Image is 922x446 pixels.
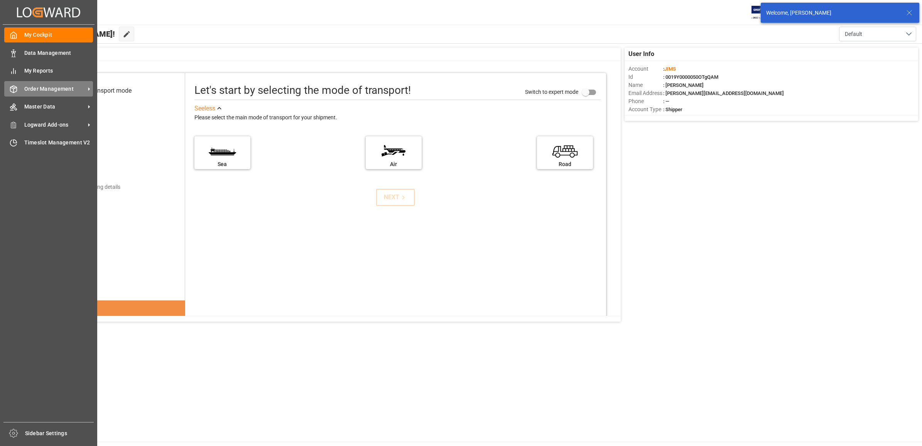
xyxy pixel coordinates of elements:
a: Timeslot Management V2 [4,135,93,150]
span: Master Data [24,103,85,111]
span: Default [845,30,862,38]
div: Welcome, [PERSON_NAME] [766,9,899,17]
span: Phone [628,97,663,105]
span: : [PERSON_NAME][EMAIL_ADDRESS][DOMAIN_NAME] [663,90,784,96]
span: Account [628,65,663,73]
span: Logward Add-ons [24,121,85,129]
span: My Cockpit [24,31,93,39]
span: User Info [628,49,654,59]
span: My Reports [24,67,93,75]
div: Let's start by selecting the mode of transport! [194,82,411,98]
span: : 0019Y0000050OTgQAM [663,74,718,80]
div: Road [541,160,589,168]
div: NEXT [384,193,407,202]
a: My Cockpit [4,27,93,42]
button: NEXT [376,189,415,206]
a: My Reports [4,63,93,78]
div: Please select the main mode of transport for your shipment. [194,113,601,122]
button: open menu [839,27,916,41]
span: Timeslot Management V2 [24,139,93,147]
span: Name [628,81,663,89]
div: See less [194,104,215,113]
span: : [663,66,676,72]
div: Sea [198,160,247,168]
span: : — [663,98,669,104]
span: Account Type [628,105,663,114]
span: : Shipper [663,107,682,112]
span: Email Address [628,89,663,97]
div: Air [370,160,418,168]
span: Data Management [24,49,93,57]
span: : [PERSON_NAME] [663,82,704,88]
div: Select transport mode [72,86,132,95]
img: Exertis%20JAM%20-%20Email%20Logo.jpg_1722504956.jpg [751,6,778,19]
span: Id [628,73,663,81]
span: Sidebar Settings [25,429,94,438]
a: Data Management [4,45,93,60]
span: Switch to expert mode [525,89,578,95]
span: Order Management [24,85,85,93]
span: JIMS [664,66,676,72]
